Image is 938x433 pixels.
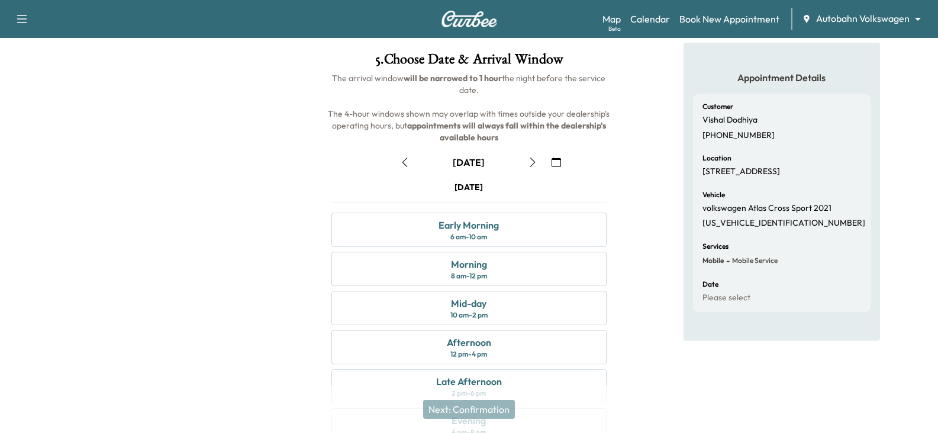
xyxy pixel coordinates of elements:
[447,335,491,349] div: Afternoon
[702,130,775,141] p: [PHONE_NUMBER]
[702,256,724,265] span: Mobile
[702,115,758,126] p: Vishal Dodhiya
[730,256,778,265] span: Mobile Service
[441,11,498,27] img: Curbee Logo
[702,155,731,162] h6: Location
[436,374,502,389] div: Late Afternoon
[724,255,730,267] span: -
[453,156,485,169] div: [DATE]
[702,203,831,214] p: volkswagen Atlas Cross Sport 2021
[702,218,865,229] p: [US_VEHICLE_IDENTIFICATION_NUMBER]
[816,12,910,25] span: Autobahn Volkswagen
[608,24,621,33] div: Beta
[450,349,487,359] div: 12 pm - 4 pm
[702,293,750,303] p: Please select
[328,73,611,143] span: The arrival window the night before the service date. The 4-hour windows shown may overlap with t...
[693,71,871,84] h5: Appointment Details
[439,218,499,232] div: Early Morning
[450,232,487,242] div: 6 am - 10 am
[404,73,502,84] b: will be narrowed to 1 hour
[450,310,488,320] div: 10 am - 2 pm
[679,12,779,26] a: Book New Appointment
[451,257,487,271] div: Morning
[702,281,718,288] h6: Date
[602,12,621,26] a: MapBeta
[630,12,670,26] a: Calendar
[451,296,486,310] div: Mid-day
[702,103,733,110] h6: Customer
[407,120,608,143] b: appointments will always fall within the dealership's available hours
[451,271,487,281] div: 8 am - 12 pm
[702,243,729,250] h6: Services
[322,52,615,72] h1: 5 . Choose Date & Arrival Window
[455,181,483,193] div: [DATE]
[702,191,725,198] h6: Vehicle
[702,166,780,177] p: [STREET_ADDRESS]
